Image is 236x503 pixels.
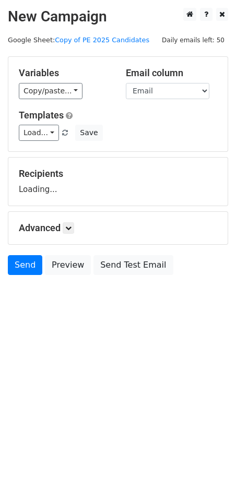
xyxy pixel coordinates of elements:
a: Send Test Email [93,255,173,275]
a: Copy of PE 2025 Candidates [55,36,149,44]
a: Load... [19,125,59,141]
a: Copy/paste... [19,83,82,99]
span: Daily emails left: 50 [158,34,228,46]
h5: Variables [19,67,110,79]
div: Loading... [19,168,217,195]
button: Save [75,125,102,141]
h2: New Campaign [8,8,228,26]
a: Preview [45,255,91,275]
small: Google Sheet: [8,36,149,44]
h5: Advanced [19,222,217,234]
h5: Email column [126,67,217,79]
h5: Recipients [19,168,217,179]
a: Daily emails left: 50 [158,36,228,44]
a: Templates [19,110,64,121]
a: Send [8,255,42,275]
